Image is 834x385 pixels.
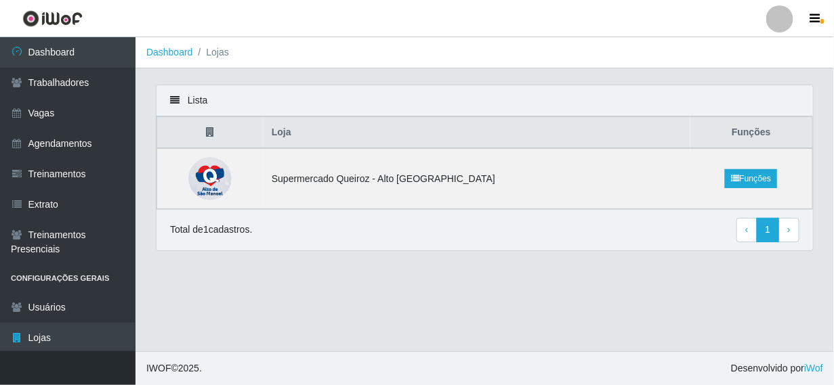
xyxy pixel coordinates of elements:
[745,224,749,235] span: ‹
[757,218,780,242] a: 1
[264,117,690,149] th: Loja
[690,117,813,149] th: Funções
[157,85,813,116] div: Lista
[135,37,834,68] nav: breadcrumb
[146,47,193,58] a: Dashboard
[731,361,823,376] span: Desenvolvido por
[264,148,690,209] td: Supermercado Queiroz - Alto [GEOGRAPHIC_DATA]
[804,363,823,373] a: iWof
[22,10,83,27] img: CoreUI Logo
[725,169,777,188] a: Funções
[146,363,171,373] span: IWOF
[736,218,757,242] a: Previous
[188,157,232,200] img: Supermercado Queiroz - Alto São Manoel
[736,218,799,242] nav: pagination
[146,361,202,376] span: © 2025 .
[778,218,799,242] a: Next
[787,224,791,235] span: ›
[193,45,229,60] li: Lojas
[170,223,252,237] p: Total de 1 cadastros.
